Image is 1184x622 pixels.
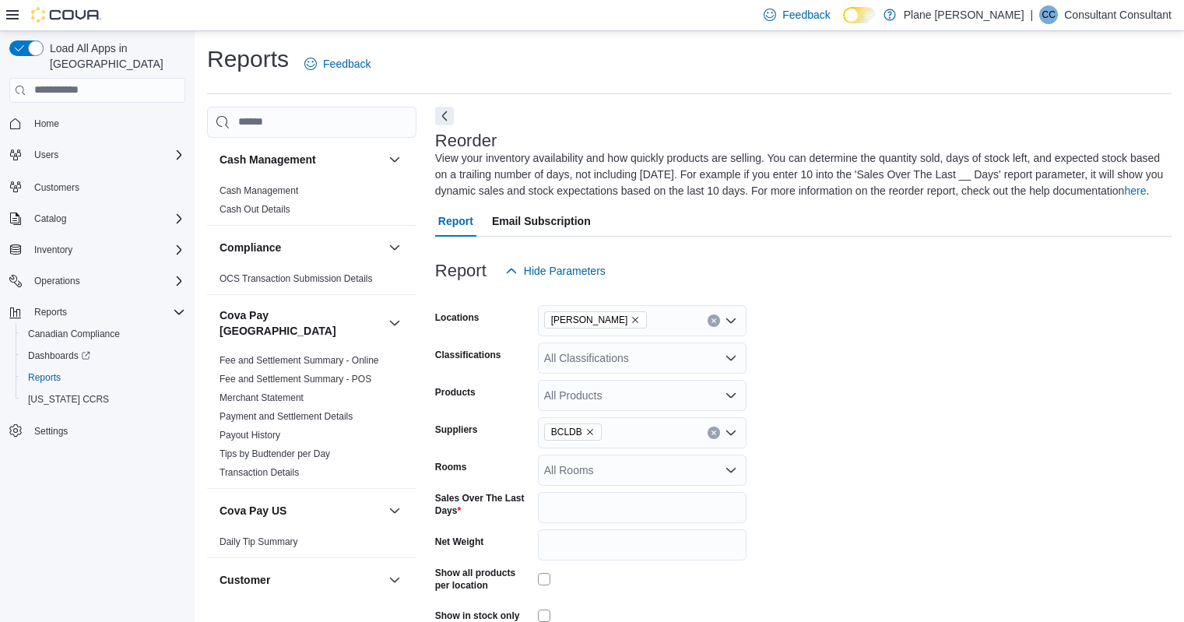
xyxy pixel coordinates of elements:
span: OCS Transaction Submission Details [220,272,373,285]
h3: Customer [220,572,270,588]
span: Inventory [34,244,72,256]
span: Catalog [28,209,185,228]
span: Settings [34,425,68,438]
button: Remove BCLDB from selection in this group [585,427,595,437]
a: Merchant Statement [220,392,304,403]
nav: Complex example [9,106,185,483]
button: Open list of options [725,352,737,364]
label: Sales Over The Last Days [435,492,532,517]
label: Classifications [435,349,501,361]
span: Users [28,146,185,164]
span: Tips by Budtender per Day [220,448,330,460]
div: View your inventory availability and how quickly products are selling. You can determine the quan... [435,150,1164,199]
span: Canadian Compliance [22,325,185,343]
button: Canadian Compliance [16,323,191,345]
span: Report [438,206,473,237]
span: CC [1042,5,1056,24]
button: Cash Management [220,152,382,167]
span: Fee and Settlement Summary - POS [220,373,371,385]
button: Compliance [220,240,382,255]
button: Next [435,107,454,125]
button: Operations [3,270,191,292]
button: Cova Pay [GEOGRAPHIC_DATA] [220,307,382,339]
a: Home [28,114,65,133]
button: Cova Pay US [385,501,404,520]
h3: Compliance [220,240,281,255]
p: Consultant Consultant [1064,5,1172,24]
h3: Report [435,262,487,280]
button: Catalog [3,208,191,230]
h3: Reorder [435,132,497,150]
button: Operations [28,272,86,290]
span: Feedback [323,56,371,72]
img: Cova [31,7,101,23]
a: [US_STATE] CCRS [22,390,115,409]
button: Customer [220,572,382,588]
a: Cash Out Details [220,204,290,215]
span: Canadian Compliance [28,328,120,340]
span: Washington CCRS [22,390,185,409]
span: Payment and Settlement Details [220,410,353,423]
input: Dark Mode [843,7,876,23]
a: Payment and Settlement Details [220,411,353,422]
h3: Cash Management [220,152,316,167]
span: Operations [34,275,80,287]
span: Transaction Details [220,466,299,479]
button: Reports [16,367,191,388]
span: [US_STATE] CCRS [28,393,109,406]
button: Cova Pay [GEOGRAPHIC_DATA] [385,314,404,332]
button: Cash Management [385,150,404,169]
button: Catalog [28,209,72,228]
button: Reports [3,301,191,323]
a: Reports [22,368,67,387]
button: Open list of options [725,389,737,402]
span: Customers [34,181,79,194]
label: Rooms [435,461,467,473]
span: Operations [28,272,185,290]
span: BCLDB [551,424,582,440]
a: here [1124,184,1146,197]
span: Fee and Settlement Summary - Online [220,354,379,367]
a: Feedback [298,48,377,79]
span: Reports [28,303,185,322]
label: Show all products per location [435,567,532,592]
span: [PERSON_NAME] [551,312,628,328]
button: Compliance [385,238,404,257]
h1: Reports [207,44,289,75]
span: Cash Management [220,184,298,197]
button: Customers [3,175,191,198]
label: Suppliers [435,423,478,436]
button: Open list of options [725,427,737,439]
label: Show in stock only [435,610,520,622]
button: Hide Parameters [499,255,612,286]
span: Payout History [220,429,280,441]
span: Reports [22,368,185,387]
button: Clear input [708,315,720,327]
span: Dashboards [22,346,185,365]
button: Cova Pay US [220,503,382,518]
a: Customers [28,178,86,197]
label: Net Weight [435,536,483,548]
span: Home [28,114,185,133]
span: Users [34,149,58,161]
label: Locations [435,311,480,324]
span: Customers [28,177,185,196]
button: Open list of options [725,315,737,327]
button: Users [3,144,191,166]
a: Fee and Settlement Summary - POS [220,374,371,385]
a: OCS Transaction Submission Details [220,273,373,284]
span: Reports [34,306,67,318]
button: Clear input [708,427,720,439]
div: Cash Management [207,181,416,225]
span: Merchant Statement [220,392,304,404]
a: Dashboards [22,346,97,365]
a: Transaction Details [220,467,299,478]
button: Inventory [28,241,79,259]
a: Daily Tip Summary [220,536,298,547]
div: Cova Pay [GEOGRAPHIC_DATA] [207,351,416,488]
span: Duncan [544,311,648,329]
button: [US_STATE] CCRS [16,388,191,410]
a: Settings [28,422,74,441]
